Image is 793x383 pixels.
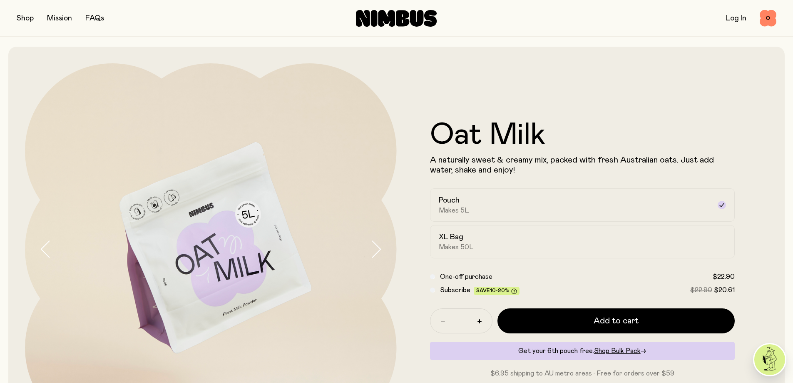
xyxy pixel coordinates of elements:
[439,195,460,205] h2: Pouch
[440,287,470,293] span: Subscribe
[497,308,735,333] button: Add to cart
[594,348,641,354] span: Shop Bulk Pack
[439,243,474,251] span: Makes 50L
[594,348,646,354] a: Shop Bulk Pack→
[430,155,735,175] p: A naturally sweet & creamy mix, packed with fresh Australian oats. Just add water, shake and enjoy!
[430,368,735,378] p: $6.95 shipping to AU metro areas · Free for orders over $59
[476,288,517,294] span: Save
[760,10,776,27] button: 0
[430,342,735,360] div: Get your 6th pouch free.
[430,120,735,150] h1: Oat Milk
[713,273,735,280] span: $22.90
[490,288,510,293] span: 10-20%
[47,15,72,22] a: Mission
[594,315,639,327] span: Add to cart
[754,344,785,375] img: agent
[85,15,104,22] a: FAQs
[440,273,492,280] span: One-off purchase
[690,287,712,293] span: $22.90
[439,232,463,242] h2: XL Bag
[439,206,469,215] span: Makes 5L
[714,287,735,293] span: $20.61
[726,15,746,22] a: Log In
